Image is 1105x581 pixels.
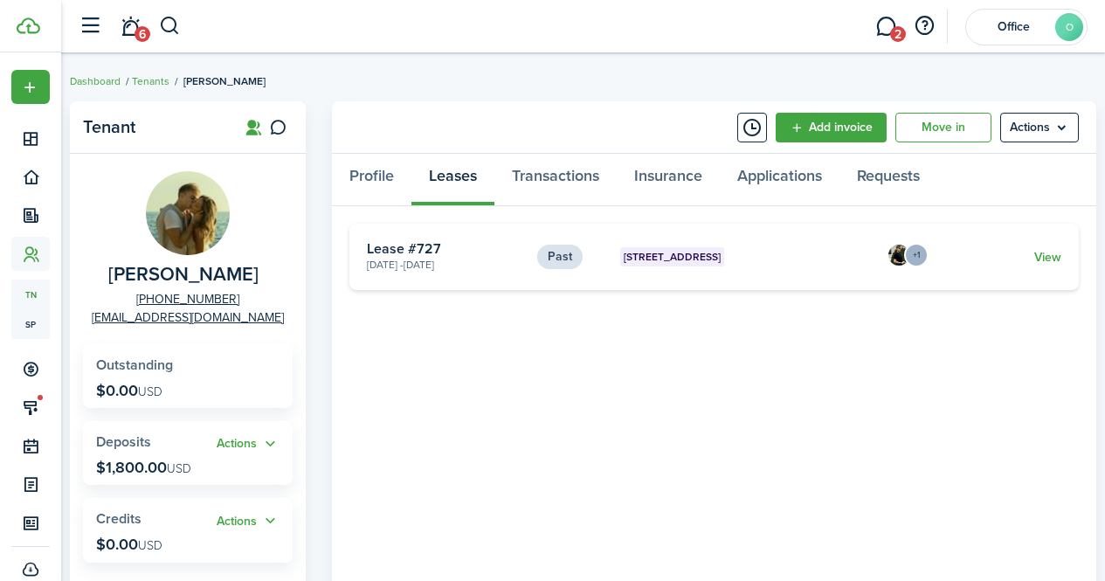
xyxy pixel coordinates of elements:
p: $0.00 [96,536,162,553]
button: Actions [217,434,280,454]
span: 2 [890,26,906,42]
panel-main-title: Tenant [83,117,223,137]
a: tn [11,280,50,309]
a: Nathanael Freeze [887,252,911,271]
p: $1,800.00 [96,459,191,476]
a: Profile [332,154,411,206]
button: Open menu [911,243,929,267]
span: Outstanding [96,355,173,375]
span: [STREET_ADDRESS] [624,249,721,265]
a: Move in [895,113,991,142]
span: USD [138,536,162,555]
a: Messaging [869,4,902,49]
button: Open menu [11,70,50,104]
a: Applications [720,154,839,206]
button: Open menu [217,434,280,454]
button: Open menu [217,511,280,531]
img: Hannah Duplissis [146,171,230,255]
button: Timeline [737,113,767,142]
img: TenantCloud [17,17,40,34]
a: Requests [839,154,937,206]
button: Search [159,11,181,41]
button: Open menu [1000,113,1079,142]
card-title: Lease #727 [367,241,524,257]
a: Notifications [114,4,147,49]
a: Dashboard [70,73,121,89]
avatar-text: O [1055,13,1083,41]
span: Deposits [96,432,151,452]
status: Past [537,245,583,269]
span: Credits [96,508,142,529]
a: [EMAIL_ADDRESS][DOMAIN_NAME] [92,308,284,327]
span: Hannah Duplissis [108,264,259,286]
a: [PHONE_NUMBER] [136,290,239,308]
card-description: [DATE] - [DATE] [367,257,524,273]
button: Open sidebar [73,10,107,43]
span: USD [138,383,162,401]
button: Open resource center [909,11,939,41]
img: Nathanael Freeze [888,245,909,266]
span: [PERSON_NAME] [183,73,266,89]
button: Actions [217,511,280,531]
a: sp [11,309,50,339]
span: Office [978,21,1048,33]
a: Add invoice [776,113,887,142]
span: USD [167,460,191,478]
menu-btn: Actions [1000,113,1079,142]
menu-trigger: +1 [904,243,929,267]
span: 6 [135,26,150,42]
a: Tenants [132,73,169,89]
a: View [1034,248,1061,266]
p: $0.00 [96,382,162,399]
a: Insurance [617,154,720,206]
a: Transactions [494,154,617,206]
